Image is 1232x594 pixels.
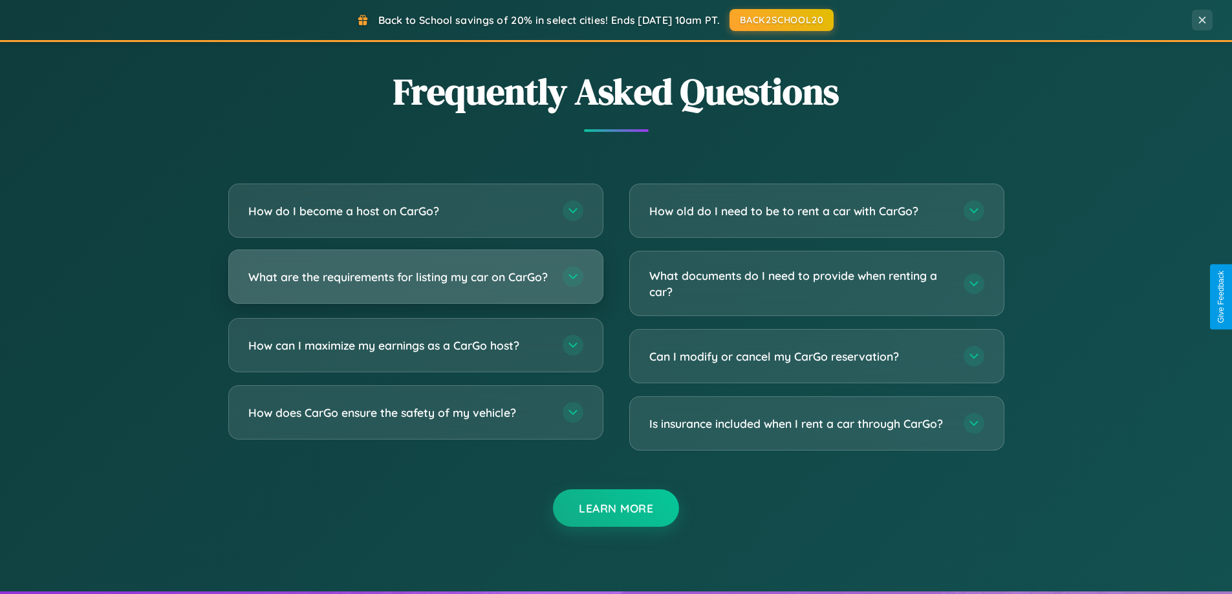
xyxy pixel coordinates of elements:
[1216,271,1226,323] div: Give Feedback
[729,9,834,31] button: BACK2SCHOOL20
[649,348,951,365] h3: Can I modify or cancel my CarGo reservation?
[248,337,550,354] h3: How can I maximize my earnings as a CarGo host?
[649,416,951,432] h3: Is insurance included when I rent a car through CarGo?
[248,405,550,421] h3: How does CarGo ensure the safety of my vehicle?
[553,489,679,527] button: Learn More
[378,14,720,27] span: Back to School savings of 20% in select cities! Ends [DATE] 10am PT.
[248,269,550,285] h3: What are the requirements for listing my car on CarGo?
[228,67,1004,116] h2: Frequently Asked Questions
[248,203,550,219] h3: How do I become a host on CarGo?
[649,268,951,299] h3: What documents do I need to provide when renting a car?
[649,203,951,219] h3: How old do I need to be to rent a car with CarGo?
